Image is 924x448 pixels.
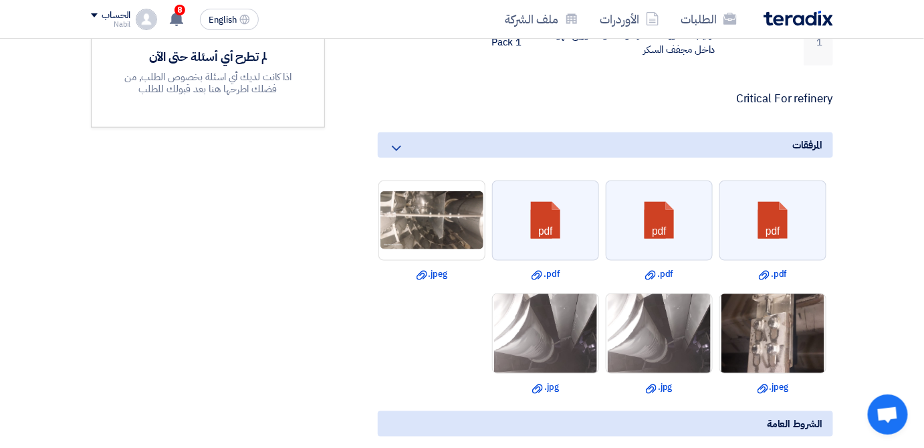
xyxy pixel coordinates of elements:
a: .jpg [610,380,709,394]
a: .jpeg [723,380,822,394]
img: _1754391780977.jpeg [720,241,826,427]
td: تركيب الماسورة الداخلية و منظومة توزيع الهواء داخل مجفف السكر [532,19,725,66]
div: الحساب [102,10,130,21]
td: 1 [804,19,834,66]
a: .pdf [496,267,595,281]
p: Critical For refinery [378,92,833,106]
span: English [209,15,237,25]
a: .jpeg [382,267,481,281]
div: Nabil [91,21,130,28]
a: .jpg [496,380,595,394]
td: 1 Pack [455,19,533,66]
img: _1754391782735.jpg [606,263,712,403]
span: المرفقات [793,138,822,152]
a: ملف الشركة [494,3,589,35]
button: English [200,9,259,30]
img: Teradix logo [764,11,833,26]
div: لم تطرح أي أسئلة حتى الآن [110,49,306,64]
img: _1754391779433.jpeg [379,190,485,251]
span: الشروط العامة [767,417,822,431]
a: Open chat [868,395,908,435]
img: profile_test.png [136,9,157,30]
div: اذا كانت لديك أي اسئلة بخصوص الطلب, من فضلك اطرحها هنا بعد قبولك للطلب [110,71,306,95]
img: _1754391784651.jpg [493,263,598,403]
a: الأوردرات [589,3,670,35]
a: الطلبات [670,3,747,35]
a: .pdf [610,267,709,281]
a: .pdf [723,267,822,281]
span: 8 [175,5,185,15]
